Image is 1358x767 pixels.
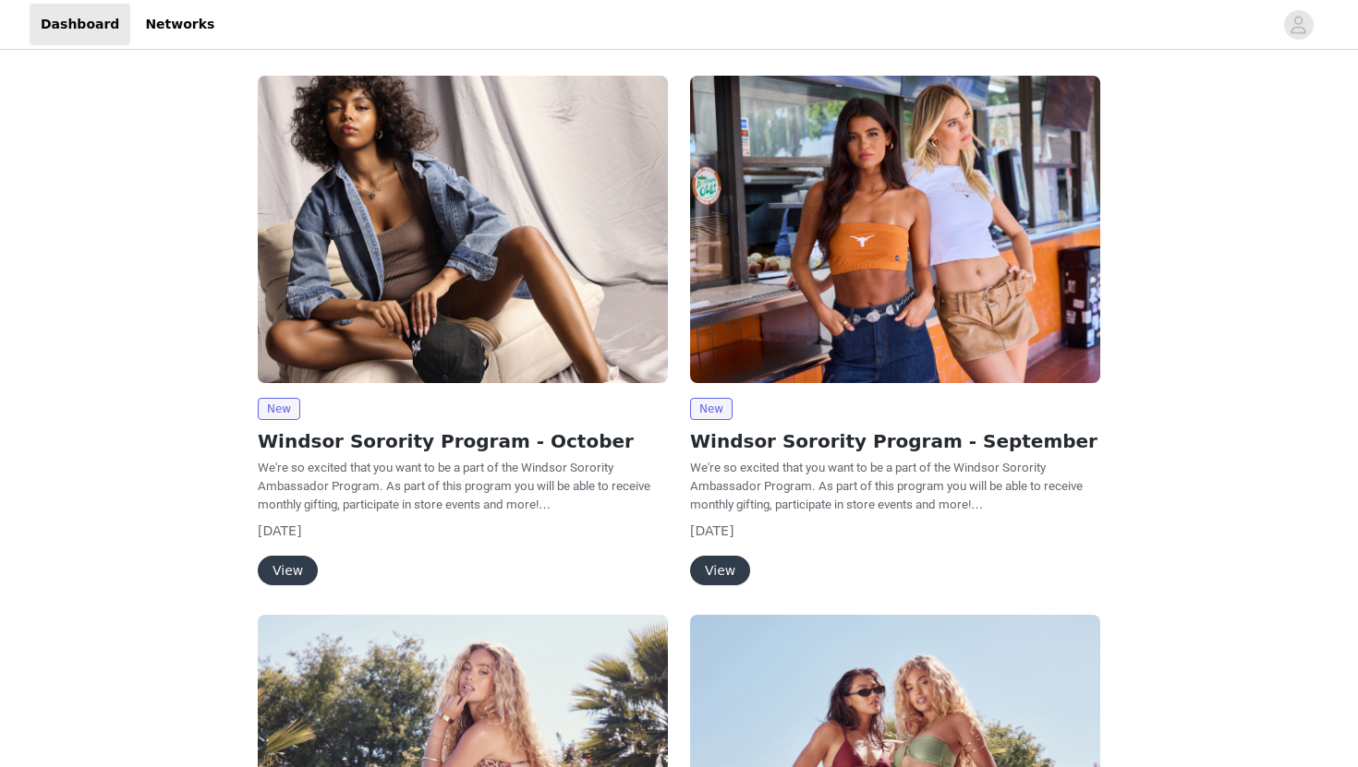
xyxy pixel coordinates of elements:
[690,556,750,585] button: View
[690,398,733,420] span: New
[258,564,318,578] a: View
[258,398,300,420] span: New
[258,461,650,511] span: We're so excited that you want to be a part of the Windsor Sorority Ambassador Program. As part o...
[258,523,301,538] span: [DATE]
[30,4,130,45] a: Dashboard
[690,523,734,538] span: [DATE]
[690,461,1083,511] span: We're so excited that you want to be a part of the Windsor Sorority Ambassador Program. As part o...
[258,427,668,455] h2: Windsor Sorority Program - October
[258,556,318,585] button: View
[690,427,1100,455] h2: Windsor Sorority Program - September
[1290,10,1307,40] div: avatar
[690,76,1100,383] img: Windsor
[134,4,225,45] a: Networks
[690,564,750,578] a: View
[258,76,668,383] img: Windsor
